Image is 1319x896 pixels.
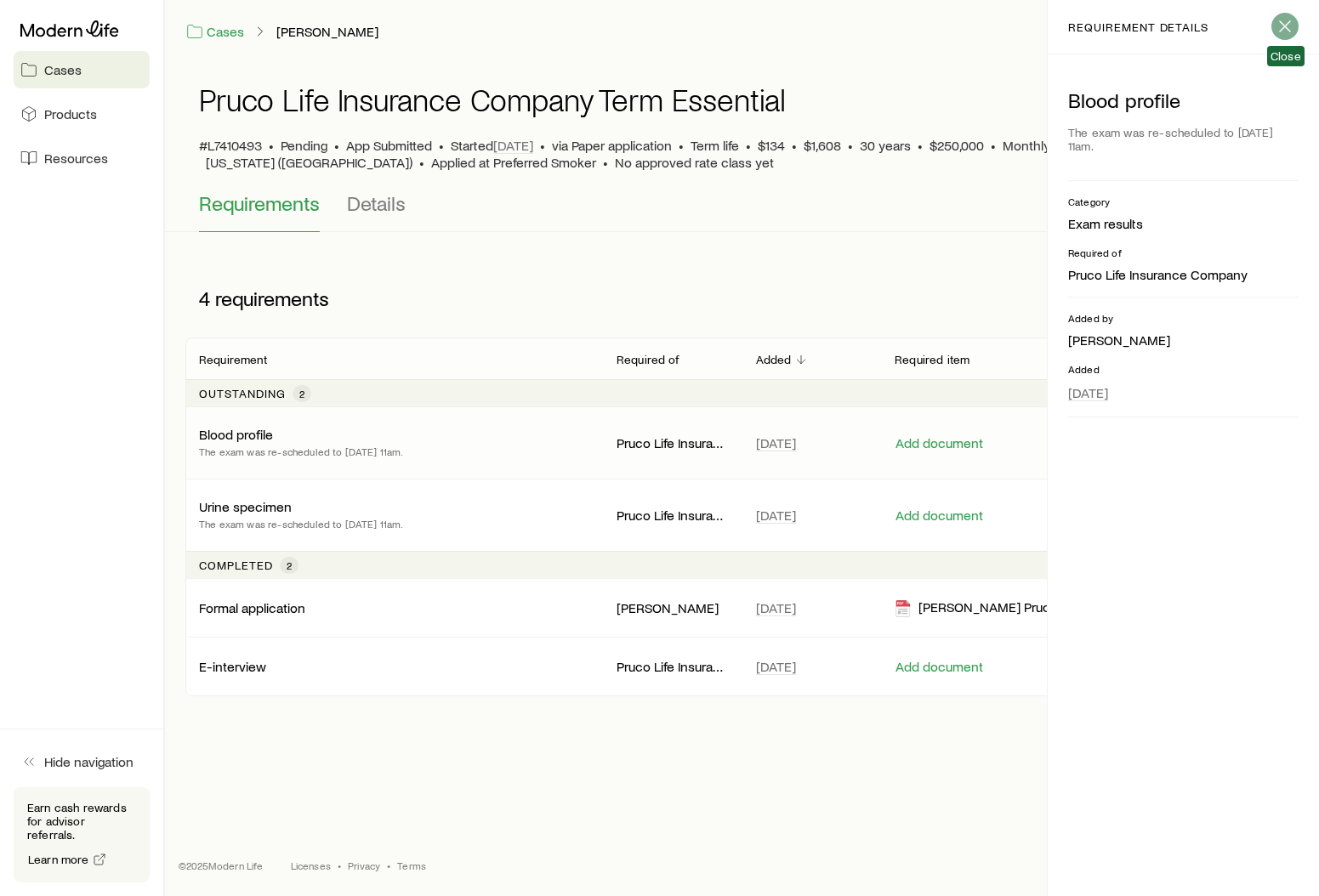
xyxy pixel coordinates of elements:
[540,137,545,154] span: •
[206,154,412,171] span: [US_STATE] ([GEOGRAPHIC_DATA])
[199,599,305,616] p: Formal application
[756,434,796,451] span: [DATE]
[185,22,245,42] a: Cases
[14,787,150,882] div: Earn cash rewards for advisor referrals.Learn more
[338,859,341,872] span: •
[1068,362,1299,376] p: Added
[895,353,969,366] p: Required item
[281,137,327,154] p: Pending
[758,137,785,154] span: $134
[44,105,97,122] span: Products
[14,139,150,177] a: Resources
[617,434,729,451] p: Pruco Life Insurance Company
[199,658,266,675] p: E-interview
[756,599,796,616] span: [DATE]
[199,82,786,116] h1: Pruco Life Insurance Company Term Essential
[804,137,841,154] span: $1,608
[346,137,432,154] span: App Submitted
[347,191,406,215] span: Details
[27,801,136,842] p: Earn cash rewards for advisor referrals.
[199,191,1285,232] div: Application details tabs
[1068,332,1299,349] p: [PERSON_NAME]
[199,387,286,400] p: Outstanding
[199,286,210,310] span: 4
[895,435,984,451] button: Add document
[615,154,774,171] span: No approved rate class yet
[439,137,444,154] span: •
[792,137,797,154] span: •
[895,659,984,675] button: Add document
[603,154,608,171] span: •
[199,515,404,532] p: The exam was re-scheduled to [DATE] 11am.
[14,51,150,88] a: Cases
[199,137,262,154] span: #L7410493
[1068,88,1299,112] p: Blood profile
[756,507,796,524] span: [DATE]
[397,859,426,872] a: Terms
[269,137,274,154] span: •
[895,598,1076,618] div: [PERSON_NAME] Prudential Xpress App - [GEOGRAPHIC_DATA]
[1068,195,1299,208] p: Category
[1068,119,1299,160] div: The exam was re-scheduled to [DATE] 11am.
[617,353,680,366] p: Required of
[617,507,729,524] p: Pruco Life Insurance Company
[746,137,751,154] span: •
[679,137,684,154] span: •
[930,137,984,154] span: $250,000
[1068,266,1299,283] p: Pruco Life Insurance Company
[1068,384,1108,401] span: [DATE]
[179,859,264,872] p: © 2025 Modern Life
[431,154,596,171] span: Applied at Preferred Smoker
[291,859,331,872] a: Licenses
[691,137,739,154] span: Term life
[1068,20,1208,34] p: requirement details
[199,353,267,366] p: Requirement
[199,559,273,572] p: Completed
[756,658,796,675] span: [DATE]
[199,426,273,443] p: Blood profile
[287,559,292,572] span: 2
[895,508,984,524] button: Add document
[199,443,404,460] p: The exam was re-scheduled to [DATE] 11am.
[1068,311,1299,325] p: Added by
[493,137,533,154] span: [DATE]
[44,150,108,167] span: Resources
[918,137,923,154] span: •
[276,24,379,40] a: [PERSON_NAME]
[44,753,134,770] span: Hide navigation
[419,154,424,171] span: •
[28,853,89,865] span: Learn more
[14,95,150,133] a: Products
[1271,49,1301,63] span: Close
[756,353,792,366] p: Added
[860,137,911,154] span: 30 years
[1068,246,1299,259] p: Required of
[387,859,390,872] span: •
[617,658,729,675] p: Pruco Life Insurance Company
[1003,137,1094,154] span: Monthly payout
[348,859,380,872] a: Privacy
[44,61,82,78] span: Cases
[617,599,729,616] p: [PERSON_NAME]
[552,137,672,154] span: via Paper application
[299,387,304,400] span: 2
[215,286,329,310] span: requirements
[334,137,339,154] span: •
[14,743,150,780] button: Hide navigation
[991,137,996,154] span: •
[199,498,292,515] p: Urine specimen
[1068,215,1299,232] p: Exam results
[451,137,533,154] p: Started
[848,137,853,154] span: •
[199,191,320,215] span: Requirements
